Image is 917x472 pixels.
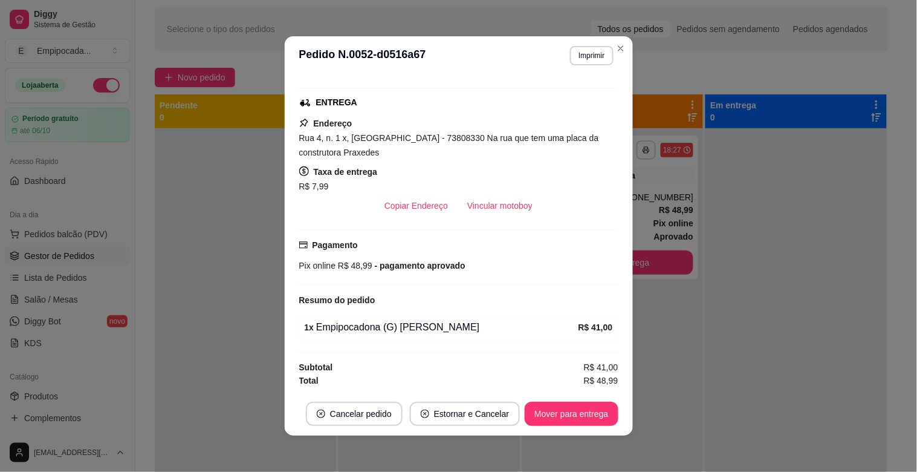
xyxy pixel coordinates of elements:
[305,323,314,332] strong: 1 x
[299,118,309,128] span: pushpin
[314,119,352,128] strong: Endereço
[570,46,613,65] button: Imprimir
[299,376,319,385] strong: Total
[410,402,520,426] button: close-circleEstornar e Cancelar
[306,402,403,426] button: close-circleCancelar pedido
[458,194,542,218] button: Vincular motoboy
[578,323,613,332] strong: R$ 41,00
[305,320,578,335] div: Empipocadona (G) [PERSON_NAME]
[299,182,329,191] span: R$ 7,99
[584,361,618,374] span: R$ 41,00
[299,46,426,65] h3: Pedido N. 0052-d0516a67
[313,240,358,250] strong: Pagamento
[375,194,458,218] button: Copiar Endereço
[299,295,375,305] strong: Resumo do pedido
[421,410,429,418] span: close-circle
[317,410,325,418] span: close-circle
[335,261,372,270] span: R$ 48,99
[299,362,333,372] strong: Subtotal
[584,374,618,387] span: R$ 48,99
[611,39,630,58] button: Close
[316,96,357,109] div: ENTREGA
[372,261,465,270] span: - pagamento aprovado
[314,167,378,177] strong: Taxa de entrega
[299,261,336,270] span: Pix online
[299,241,308,249] span: credit-card
[525,402,618,426] button: Mover para entrega
[299,166,309,176] span: dollar
[299,133,599,157] span: Rua 4, n. 1 x, [GEOGRAPHIC_DATA] - 73808330 Na rua que tem uma placa da construtora Praxedes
